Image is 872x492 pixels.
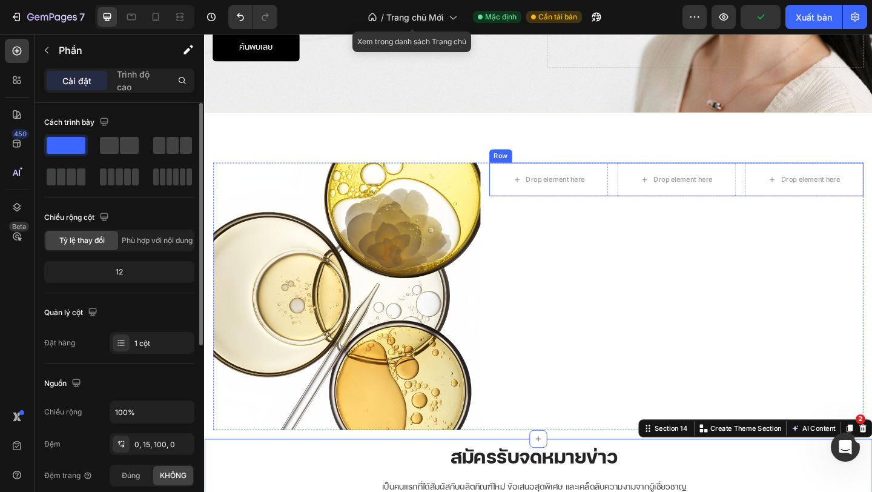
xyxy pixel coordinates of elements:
[14,130,27,138] font: 450
[386,12,444,22] font: Trang chủ Mới
[228,5,277,29] div: Hoàn tác/Làm lại
[785,5,842,29] button: Xuất bản
[636,422,689,436] button: AI Content
[116,267,123,276] font: 12
[62,76,91,86] font: Cài đặt
[44,379,67,388] font: Nguồn
[204,34,872,492] iframe: Khu vực thiết kế
[134,339,150,348] font: 1 cột
[59,236,105,245] font: Tỷ lệ thay đổi
[487,424,528,434] div: Section 14
[10,140,300,431] img: gempages_577693753511248658-0e925dd2-30e9-4f13-aa3c-166eaae811ef.jpg
[38,5,74,22] p: ค้นพบเลย
[59,43,158,58] p: Phần
[796,12,832,22] font: Xuất bản
[489,153,553,163] div: Drop element here
[485,12,517,21] font: Mặc định
[550,424,628,434] p: Create Theme Section
[160,471,187,480] font: KHÔNG
[110,401,194,423] input: Tự động
[79,11,85,23] font: 7
[627,153,692,163] div: Drop element here
[44,118,94,127] font: Cách trình bày
[350,153,414,163] div: Drop element here
[831,433,860,462] iframe: Trò chuyện trực tiếp qua Intercom
[858,415,863,423] font: 2
[44,407,82,416] font: Chiều rộng
[381,12,384,22] font: /
[122,236,193,245] font: Phù hợp với nội dung
[44,338,75,347] font: Đặt hàng
[44,439,61,448] font: Đệm
[44,471,81,480] font: Đệm trang
[44,308,83,317] font: Quản lý cột
[312,127,332,138] div: Row
[117,69,150,92] font: Trình độ cao
[59,44,82,56] font: Phần
[44,213,94,222] font: Chiều rộng cột
[134,440,175,449] font: 0, 15, 100, 0
[12,222,26,231] font: Beta
[538,12,577,21] font: Cần tái bản
[122,471,140,480] font: Đúng
[144,440,574,479] h2: สมัครรับจดหมายข่าว
[5,5,90,29] button: 7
